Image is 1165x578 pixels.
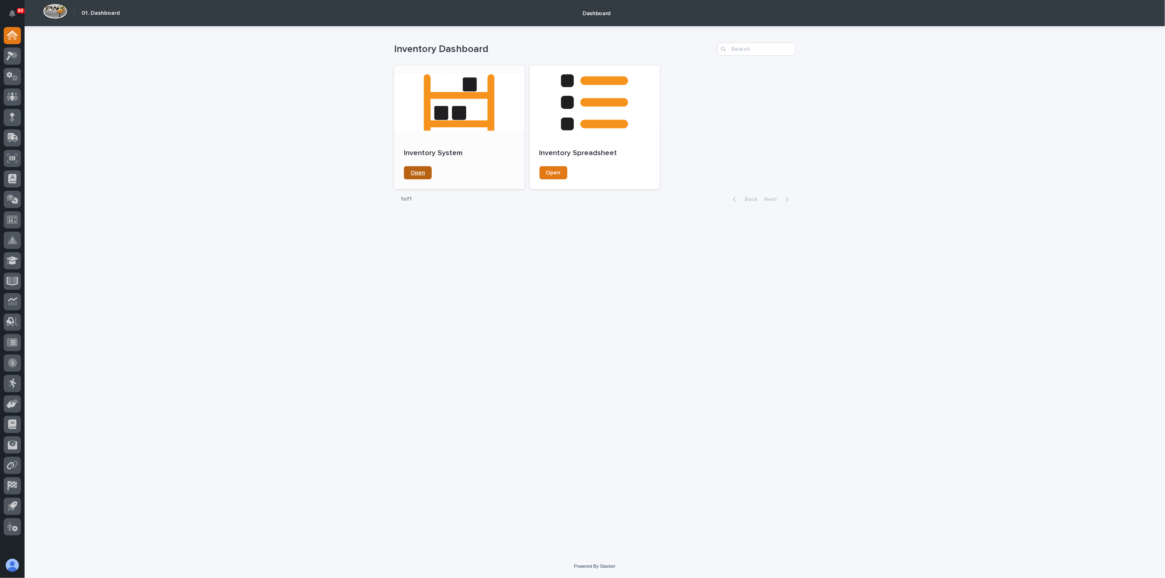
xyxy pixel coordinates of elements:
p: 60 [18,8,23,14]
img: Workspace Logo [43,4,67,19]
span: Open [546,170,561,176]
a: Open [539,166,567,179]
a: Inventory SpreadsheetOpen [530,65,660,189]
button: Notifications [4,5,21,22]
button: Back [726,196,761,203]
p: Inventory System [404,149,515,158]
div: Notifications60 [10,10,21,23]
p: 1 of 1 [394,189,418,209]
input: Search [718,43,796,56]
h1: Inventory Dashboard [394,43,714,55]
h2: 01. Dashboard [82,10,120,17]
span: Back [740,196,757,202]
a: Inventory SystemOpen [394,65,525,189]
button: Next [761,196,796,203]
button: users-avatar [4,557,21,574]
a: Powered By Stacker [574,564,615,569]
span: Open [410,170,425,176]
a: Open [404,166,432,179]
span: Next [764,196,782,202]
p: Inventory Spreadsheet [539,149,650,158]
